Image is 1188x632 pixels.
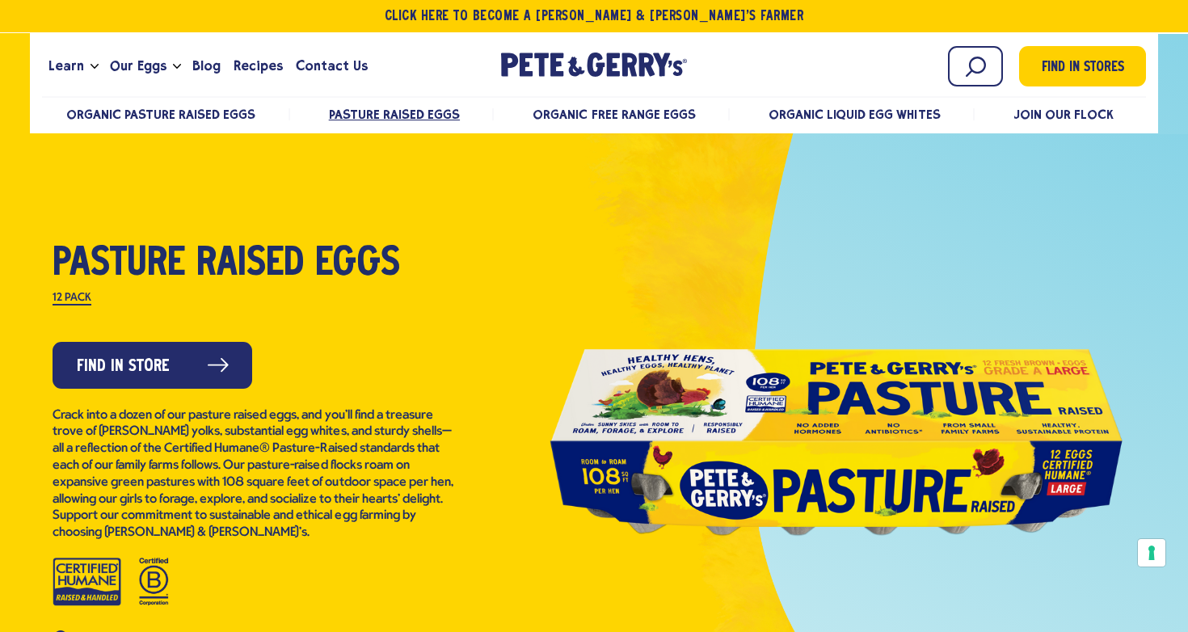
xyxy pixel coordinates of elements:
[1013,107,1114,122] a: Join Our Flock
[110,56,166,76] span: Our Eggs
[186,44,227,88] a: Blog
[42,96,1147,131] nav: desktop product menu
[42,44,91,88] a: Learn
[53,243,457,285] h1: Pasture Raised Eggs
[289,44,374,88] a: Contact Us
[769,107,941,122] a: Organic Liquid Egg Whites
[1138,539,1165,567] button: Your consent preferences for tracking technologies
[192,56,221,76] span: Blog
[329,107,460,122] a: Pasture Raised Eggs
[234,56,283,76] span: Recipes
[948,46,1003,86] input: Search
[296,56,368,76] span: Contact Us
[48,56,84,76] span: Learn
[173,64,181,70] button: Open the dropdown menu for Our Eggs
[66,107,256,122] a: Organic Pasture Raised Eggs
[77,354,170,379] span: Find in Store
[1042,57,1124,79] span: Find in Stores
[53,342,252,389] a: Find in Store
[1019,46,1146,86] a: Find in Stores
[91,64,99,70] button: Open the dropdown menu for Learn
[53,407,457,541] p: Crack into a dozen of our pasture raised eggs, and you’ll find a treasure trove of [PERSON_NAME] ...
[103,44,173,88] a: Our Eggs
[227,44,289,88] a: Recipes
[53,293,91,305] label: 12 Pack
[533,107,695,122] a: Organic Free Range Eggs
